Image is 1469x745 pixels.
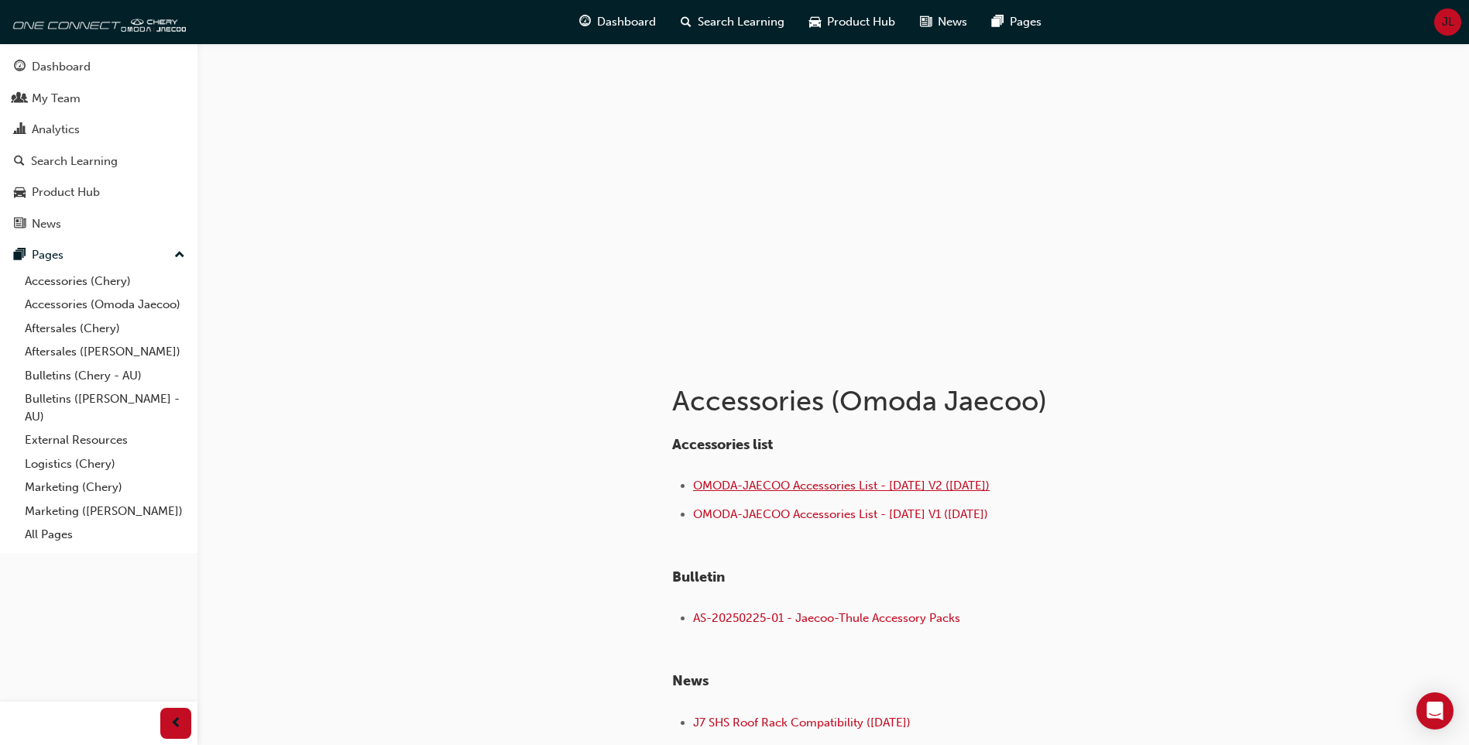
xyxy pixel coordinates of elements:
[14,249,26,263] span: pages-icon
[14,60,26,74] span: guage-icon
[32,121,80,139] div: Analytics
[19,452,191,476] a: Logistics (Chery)
[8,6,186,37] img: oneconnect
[827,13,895,31] span: Product Hub
[14,218,26,232] span: news-icon
[19,317,191,341] a: Aftersales (Chery)
[693,479,990,493] a: OMODA-JAECOO Accessories List - [DATE] V2 ([DATE])
[992,12,1004,32] span: pages-icon
[1434,9,1461,36] button: JL
[6,241,191,270] button: Pages
[19,475,191,500] a: Marketing (Chery)
[174,245,185,266] span: up-icon
[672,384,1180,418] h1: Accessories (Omoda Jaecoo)
[1416,692,1454,730] div: Open Intercom Messenger
[19,500,191,524] a: Marketing ([PERSON_NAME])
[908,6,980,38] a: news-iconNews
[597,13,656,31] span: Dashboard
[14,155,25,169] span: search-icon
[672,568,725,585] span: Bulletin
[14,123,26,137] span: chart-icon
[6,115,191,144] a: Analytics
[31,153,118,170] div: Search Learning
[6,147,191,176] a: Search Learning
[19,270,191,294] a: Accessories (Chery)
[6,50,191,241] button: DashboardMy TeamAnalyticsSearch LearningProduct HubNews
[19,387,191,428] a: Bulletins ([PERSON_NAME] - AU)
[32,215,61,233] div: News
[1442,13,1454,31] span: JL
[6,178,191,207] a: Product Hub
[170,714,182,733] span: prev-icon
[32,184,100,201] div: Product Hub
[672,436,773,453] span: Accessories list
[809,12,821,32] span: car-icon
[1010,13,1042,31] span: Pages
[797,6,908,38] a: car-iconProduct Hub
[579,12,591,32] span: guage-icon
[32,246,63,264] div: Pages
[693,507,988,521] a: OMODA-JAECOO Accessories List - [DATE] V1 ([DATE])
[681,12,692,32] span: search-icon
[938,13,967,31] span: News
[19,364,191,388] a: Bulletins (Chery - AU)
[668,6,797,38] a: search-iconSearch Learning
[698,13,784,31] span: Search Learning
[6,53,191,81] a: Dashboard
[567,6,668,38] a: guage-iconDashboard
[980,6,1054,38] a: pages-iconPages
[19,428,191,452] a: External Resources
[14,92,26,106] span: people-icon
[693,716,911,730] a: J7 SHS Roof Rack Compatibility ([DATE])
[19,340,191,364] a: Aftersales ([PERSON_NAME])
[32,90,81,108] div: My Team
[14,186,26,200] span: car-icon
[920,12,932,32] span: news-icon
[32,58,91,76] div: Dashboard
[693,611,960,625] a: AS-20250225-01 - Jaecoo-Thule Accessory Packs
[672,672,709,689] span: ​News
[19,523,191,547] a: All Pages
[19,293,191,317] a: Accessories (Omoda Jaecoo)
[6,84,191,113] a: My Team
[6,210,191,239] a: News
